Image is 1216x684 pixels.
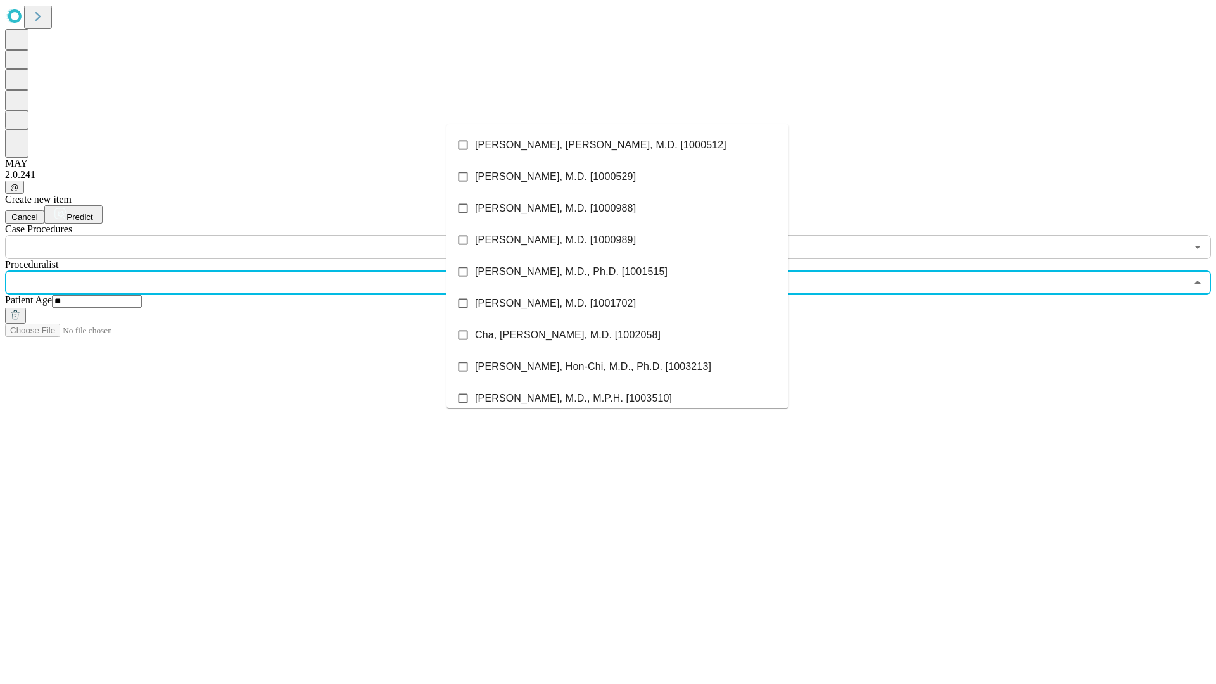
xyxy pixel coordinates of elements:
[1189,238,1206,256] button: Open
[10,182,19,192] span: @
[5,224,72,234] span: Scheduled Procedure
[475,232,636,248] span: [PERSON_NAME], M.D. [1000989]
[475,264,668,279] span: [PERSON_NAME], M.D., Ph.D. [1001515]
[5,158,1211,169] div: MAY
[5,259,58,270] span: Proceduralist
[475,391,672,406] span: [PERSON_NAME], M.D., M.P.H. [1003510]
[44,205,103,224] button: Predict
[475,169,636,184] span: [PERSON_NAME], M.D. [1000529]
[66,212,92,222] span: Predict
[5,180,24,194] button: @
[1189,274,1206,291] button: Close
[5,194,72,205] span: Create new item
[5,210,44,224] button: Cancel
[475,359,711,374] span: [PERSON_NAME], Hon-Chi, M.D., Ph.D. [1003213]
[475,296,636,311] span: [PERSON_NAME], M.D. [1001702]
[475,327,661,343] span: Cha, [PERSON_NAME], M.D. [1002058]
[475,137,726,153] span: [PERSON_NAME], [PERSON_NAME], M.D. [1000512]
[11,212,38,222] span: Cancel
[475,201,636,216] span: [PERSON_NAME], M.D. [1000988]
[5,294,52,305] span: Patient Age
[5,169,1211,180] div: 2.0.241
